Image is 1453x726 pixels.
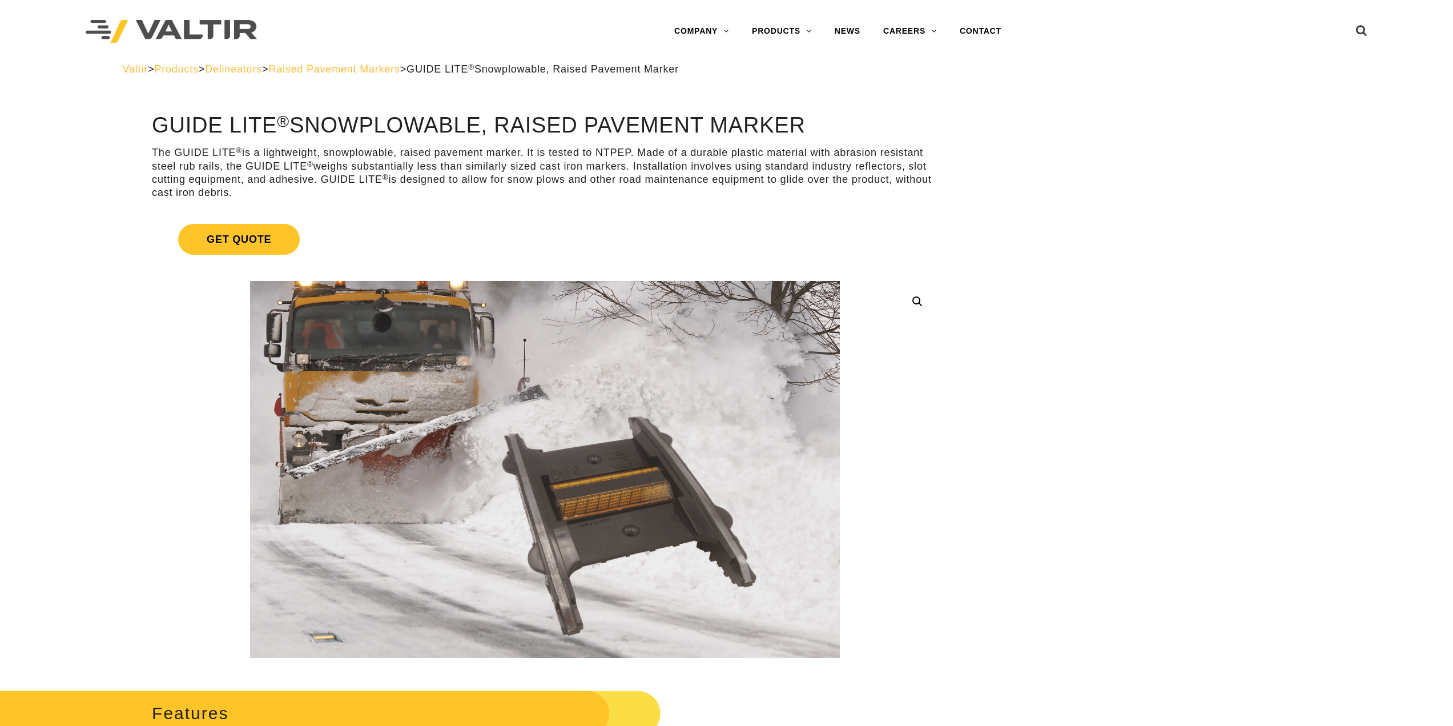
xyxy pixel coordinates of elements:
[152,114,938,138] h1: GUIDE LITE Snowplowable, Raised Pavement Marker
[663,20,740,43] a: COMPANY
[406,63,679,75] span: GUIDE LITE Snowplowable, Raised Pavement Marker
[152,146,938,200] p: The GUIDE LITE is a lightweight, snowplowable, raised pavement marker. It is tested to NTPEP. Mad...
[468,63,474,71] sup: ®
[154,63,198,75] a: Products
[178,224,300,255] span: Get Quote
[872,20,948,43] a: CAREERS
[948,20,1013,43] a: CONTACT
[383,173,389,182] sup: ®
[86,20,257,43] img: Valtir
[123,63,1331,76] div: > > > >
[236,146,242,155] sup: ®
[268,63,400,75] a: Raised Pavement Markers
[152,210,938,268] a: Get Quote
[205,63,262,75] a: Delineators
[823,20,872,43] a: NEWS
[123,63,148,75] a: Valtir
[307,160,313,169] sup: ®
[277,112,289,130] sup: ®
[740,20,823,43] a: PRODUCTS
